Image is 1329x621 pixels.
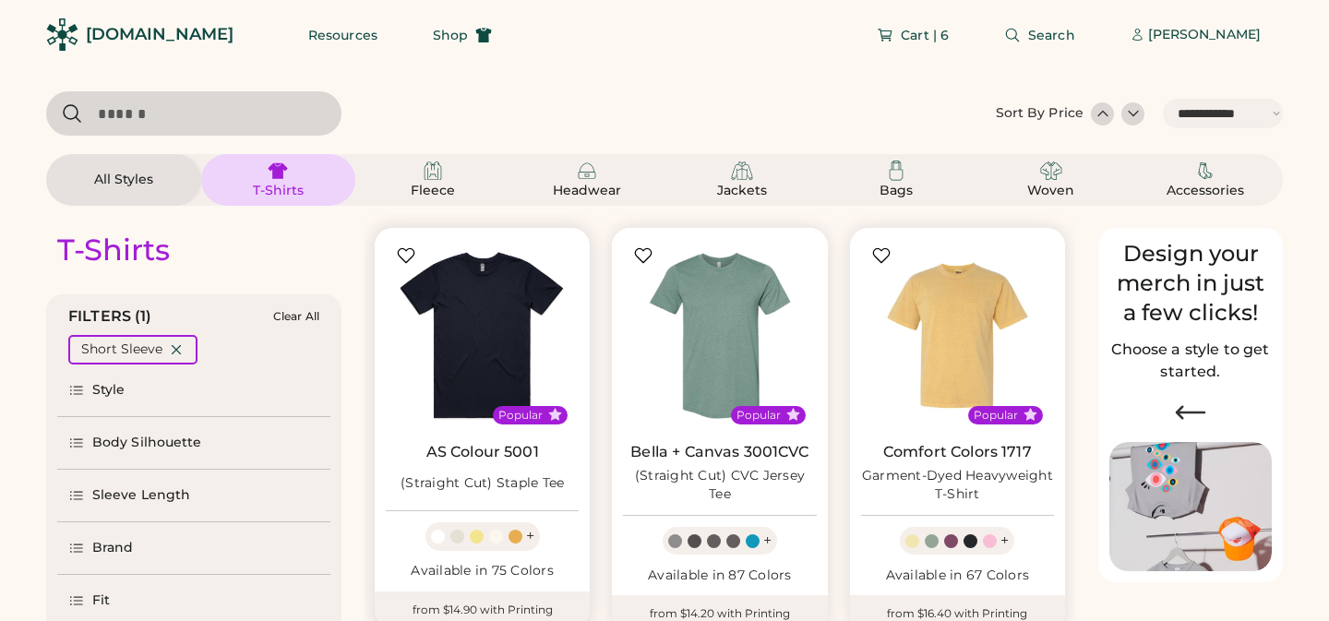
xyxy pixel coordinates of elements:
[286,17,400,54] button: Resources
[1000,531,1009,551] div: +
[498,408,543,423] div: Popular
[422,160,444,182] img: Fleece Icon
[401,474,564,493] div: (Straight Cut) Staple Tee
[883,443,1032,461] a: Comfort Colors 1717
[763,531,772,551] div: +
[386,562,579,580] div: Available in 75 Colors
[92,591,110,610] div: Fit
[236,182,319,200] div: T-Shirts
[861,567,1054,585] div: Available in 67 Colors
[855,17,971,54] button: Cart | 6
[861,239,1054,432] img: Comfort Colors 1717 Garment-Dyed Heavyweight T-Shirt
[548,408,562,422] button: Popular Style
[576,160,598,182] img: Headwear Icon
[411,17,514,54] button: Shop
[974,408,1018,423] div: Popular
[68,305,152,328] div: FILTERS (1)
[1109,239,1272,328] div: Design your merch in just a few clicks!
[46,18,78,51] img: Rendered Logo - Screens
[1109,339,1272,383] h2: Choose a style to get started.
[92,539,134,557] div: Brand
[700,182,784,200] div: Jackets
[433,29,468,42] span: Shop
[1028,29,1075,42] span: Search
[982,17,1097,54] button: Search
[426,443,539,461] a: AS Colour 5001
[1024,408,1037,422] button: Popular Style
[731,160,753,182] img: Jackets Icon
[623,467,816,504] div: (Straight Cut) CVC Jersey Tee
[273,310,319,323] div: Clear All
[92,434,202,452] div: Body Silhouette
[526,526,534,546] div: +
[386,239,579,432] img: AS Colour 5001 (Straight Cut) Staple Tee
[623,239,816,432] img: BELLA + CANVAS 3001CVC (Straight Cut) CVC Jersey Tee
[861,467,1054,504] div: Garment-Dyed Heavyweight T-Shirt
[623,567,816,585] div: Available in 87 Colors
[86,23,233,46] div: [DOMAIN_NAME]
[81,340,162,359] div: Short Sleeve
[1010,182,1093,200] div: Woven
[630,443,808,461] a: Bella + Canvas 3001CVC
[885,160,907,182] img: Bags Icon
[92,486,190,505] div: Sleeve Length
[996,104,1084,123] div: Sort By Price
[1194,160,1216,182] img: Accessories Icon
[901,29,949,42] span: Cart | 6
[267,160,289,182] img: T-Shirts Icon
[92,381,126,400] div: Style
[1109,442,1272,572] img: Image of Lisa Congdon Eye Print on T-Shirt and Hat
[736,408,781,423] div: Popular
[1164,182,1247,200] div: Accessories
[1148,26,1261,44] div: [PERSON_NAME]
[545,182,629,200] div: Headwear
[1040,160,1062,182] img: Woven Icon
[391,182,474,200] div: Fleece
[786,408,800,422] button: Popular Style
[82,171,165,189] div: All Styles
[855,182,938,200] div: Bags
[57,232,170,269] div: T-Shirts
